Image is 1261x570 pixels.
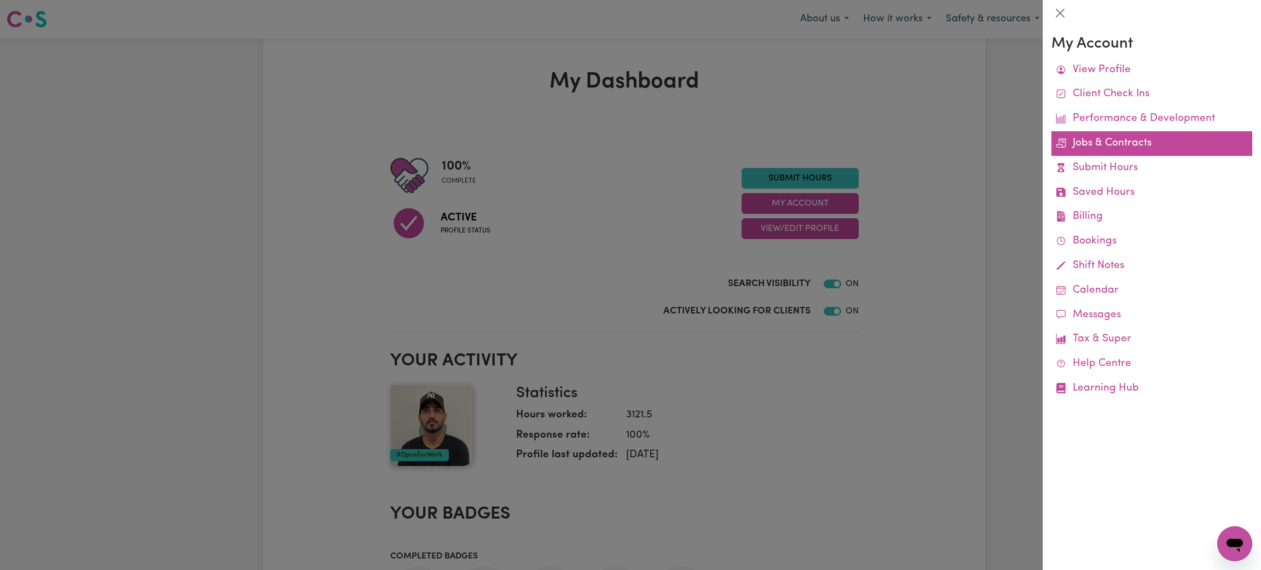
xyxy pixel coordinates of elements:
[1051,107,1252,131] a: Performance & Development
[1051,82,1252,107] a: Client Check Ins
[1051,156,1252,181] a: Submit Hours
[1051,58,1252,83] a: View Profile
[1051,4,1069,22] button: Close
[1217,526,1252,561] iframe: Button to launch messaging window, conversation in progress
[1051,181,1252,205] a: Saved Hours
[1051,254,1252,278] a: Shift Notes
[1051,35,1252,54] h3: My Account
[1051,327,1252,352] a: Tax & Super
[1051,205,1252,229] a: Billing
[1051,376,1252,401] a: Learning Hub
[1051,131,1252,156] a: Jobs & Contracts
[1051,229,1252,254] a: Bookings
[1051,303,1252,328] a: Messages
[1051,352,1252,376] a: Help Centre
[1051,278,1252,303] a: Calendar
